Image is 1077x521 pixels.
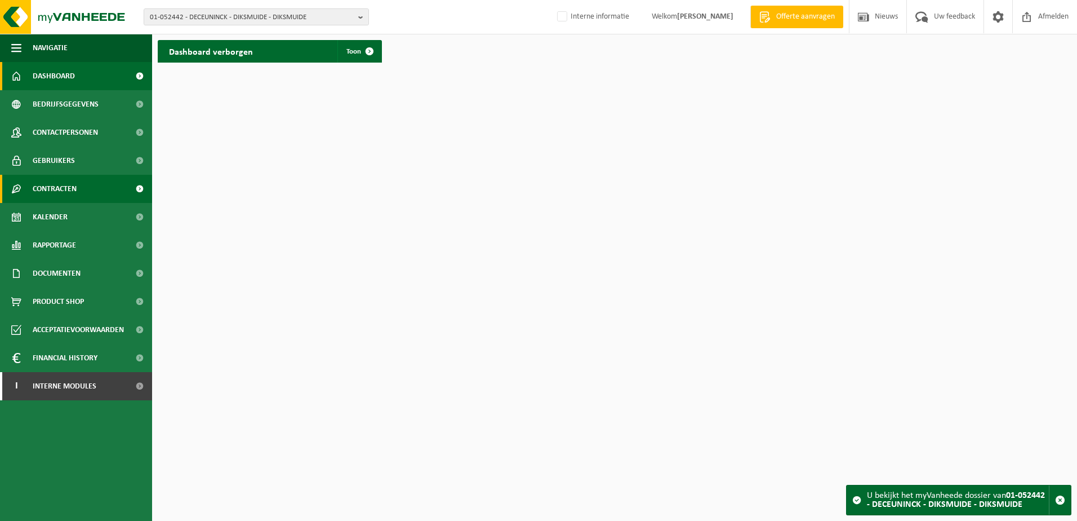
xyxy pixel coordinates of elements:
[867,491,1045,509] strong: 01-052442 - DECEUNINCK - DIKSMUIDE - DIKSMUIDE
[33,231,76,259] span: Rapportage
[144,8,369,25] button: 01-052442 - DECEUNINCK - DIKSMUIDE - DIKSMUIDE
[867,485,1049,515] div: U bekijkt het myVanheede dossier van
[33,34,68,62] span: Navigatie
[11,372,21,400] span: I
[33,62,75,90] span: Dashboard
[677,12,733,21] strong: [PERSON_NAME]
[33,288,84,316] span: Product Shop
[555,8,629,25] label: Interne informatie
[33,175,77,203] span: Contracten
[33,118,98,147] span: Contactpersonen
[33,316,124,344] span: Acceptatievoorwaarden
[337,40,381,63] a: Toon
[33,259,81,288] span: Documenten
[750,6,843,28] a: Offerte aanvragen
[33,372,96,400] span: Interne modules
[33,203,68,231] span: Kalender
[346,48,361,55] span: Toon
[150,9,354,26] span: 01-052442 - DECEUNINCK - DIKSMUIDE - DIKSMUIDE
[158,40,264,62] h2: Dashboard verborgen
[773,11,838,23] span: Offerte aanvragen
[33,147,75,175] span: Gebruikers
[33,90,99,118] span: Bedrijfsgegevens
[33,344,97,372] span: Financial History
